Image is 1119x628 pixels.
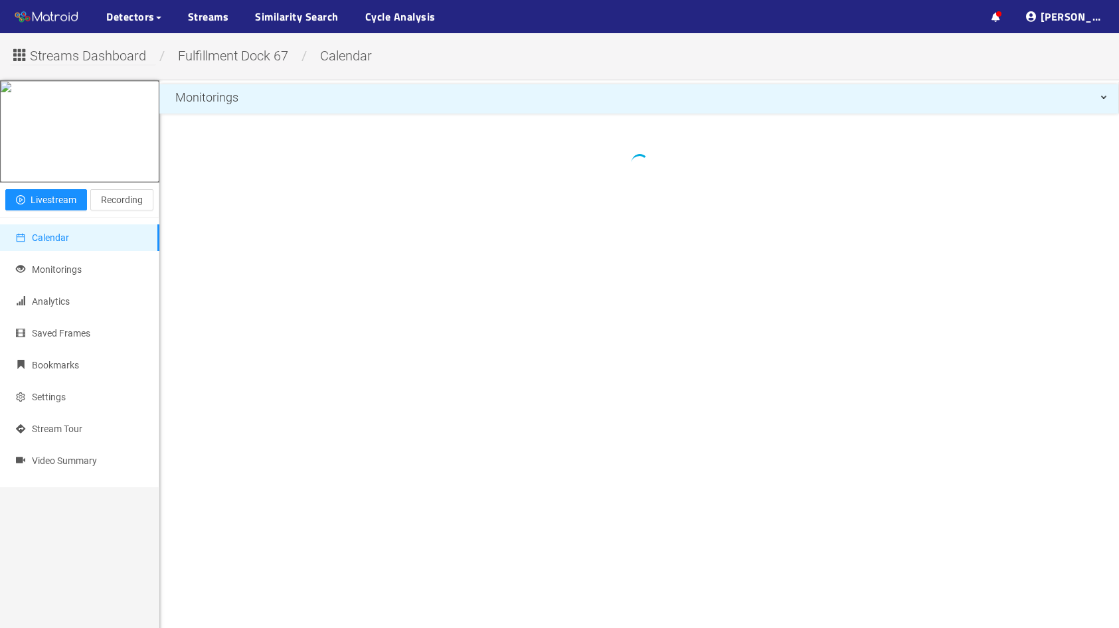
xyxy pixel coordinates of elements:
[101,193,143,207] span: Recording
[16,392,25,402] span: setting
[310,48,382,64] span: calendar
[156,48,168,64] span: /
[90,189,153,210] button: Recording
[16,195,25,206] span: play-circle
[298,48,310,64] span: /
[16,233,25,242] span: calendar
[106,9,155,25] span: Detectors
[159,84,1119,111] div: Monitorings
[5,189,87,210] button: play-circleLivestream
[188,9,229,25] a: Streams
[10,52,156,62] a: Streams Dashboard
[1,82,11,181] img: 68a39250e0de883ab919d25f_full.jpg
[13,7,80,27] img: Matroid logo
[10,43,156,64] button: Streams Dashboard
[32,360,79,370] span: Bookmarks
[32,232,69,243] span: Calendar
[32,264,82,275] span: Monitorings
[365,9,436,25] a: Cycle Analysis
[255,9,339,25] a: Similarity Search
[32,455,97,466] span: Video Summary
[32,328,90,339] span: Saved Frames
[31,193,76,207] span: Livestream
[32,296,70,307] span: Analytics
[30,46,146,66] span: Streams Dashboard
[168,48,298,64] span: Fulfillment Dock 67
[175,90,238,104] span: Monitorings
[32,392,66,402] span: Settings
